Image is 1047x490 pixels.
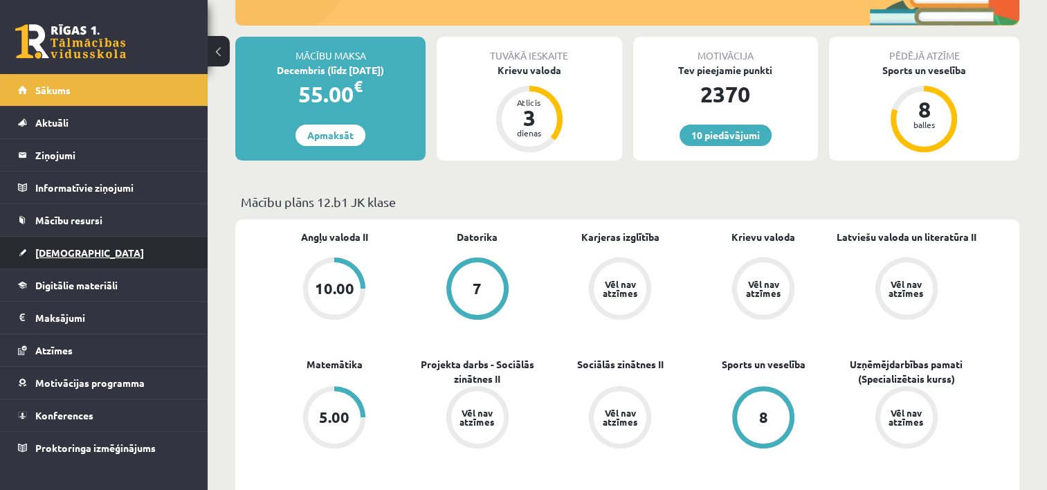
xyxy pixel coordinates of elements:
a: Sports un veselība 8 balles [829,63,1019,154]
span: Mācību resursi [35,214,102,226]
a: Projekta darbs - Sociālās zinātnes II [406,357,549,386]
a: Rīgas 1. Tālmācības vidusskola [15,24,126,59]
div: Vēl nav atzīmes [744,280,783,298]
a: Aktuāli [18,107,190,138]
span: [DEMOGRAPHIC_DATA] [35,246,144,259]
a: 10.00 [263,257,406,323]
div: Decembris (līdz [DATE]) [235,63,426,78]
div: 55.00 [235,78,426,111]
a: Datorika [457,230,498,244]
legend: Informatīvie ziņojumi [35,172,190,203]
div: Vēl nav atzīmes [887,408,926,426]
a: Informatīvie ziņojumi [18,172,190,203]
div: 8 [759,410,768,425]
a: Krievu valoda Atlicis 3 dienas [437,63,621,154]
a: Krievu valoda [731,230,795,244]
a: 10 piedāvājumi [680,125,772,146]
a: Latviešu valoda un literatūra II [837,230,976,244]
a: Atzīmes [18,334,190,366]
legend: Ziņojumi [35,139,190,171]
div: dienas [509,129,550,137]
a: Sākums [18,74,190,106]
div: Tuvākā ieskaite [437,37,621,63]
a: Vēl nav atzīmes [692,257,835,323]
div: 10.00 [315,281,354,296]
span: Konferences [35,409,93,421]
span: Atzīmes [35,344,73,356]
a: Digitālie materiāli [18,269,190,301]
div: Tev pieejamie punkti [633,63,818,78]
a: Vēl nav atzīmes [835,257,978,323]
div: Atlicis [509,98,550,107]
a: [DEMOGRAPHIC_DATA] [18,237,190,269]
span: Aktuāli [35,116,69,129]
a: Ziņojumi [18,139,190,171]
a: Matemātika [307,357,363,372]
a: Vēl nav atzīmes [549,257,692,323]
span: Sākums [35,84,71,96]
div: Vēl nav atzīmes [601,280,639,298]
a: 5.00 [263,386,406,451]
a: Angļu valoda II [301,230,368,244]
a: 8 [692,386,835,451]
div: Vēl nav atzīmes [887,280,926,298]
span: Digitālie materiāli [35,279,118,291]
div: 7 [473,281,482,296]
div: Vēl nav atzīmes [458,408,497,426]
p: Mācību plāns 12.b1 JK klase [241,192,1014,211]
div: Vēl nav atzīmes [601,408,639,426]
div: 3 [509,107,550,129]
a: Vēl nav atzīmes [835,386,978,451]
a: Mācību resursi [18,204,190,236]
legend: Maksājumi [35,302,190,334]
div: 5.00 [319,410,349,425]
a: Vēl nav atzīmes [549,386,692,451]
div: 8 [903,98,945,120]
span: Motivācijas programma [35,376,145,389]
div: Pēdējā atzīme [829,37,1019,63]
div: Sports un veselība [829,63,1019,78]
a: Karjeras izglītība [581,230,659,244]
div: Krievu valoda [437,63,621,78]
span: Proktoringa izmēģinājums [35,442,156,454]
a: Uzņēmējdarbības pamati (Specializētais kurss) [835,357,978,386]
a: Sports un veselība [722,357,805,372]
div: 2370 [633,78,818,111]
a: Sociālās zinātnes II [577,357,664,372]
span: € [354,76,363,96]
a: Konferences [18,399,190,431]
a: Maksājumi [18,302,190,334]
div: Motivācija [633,37,818,63]
a: Motivācijas programma [18,367,190,399]
a: Proktoringa izmēģinājums [18,432,190,464]
div: balles [903,120,945,129]
a: Vēl nav atzīmes [406,386,549,451]
div: Mācību maksa [235,37,426,63]
a: Apmaksāt [295,125,365,146]
a: 7 [406,257,549,323]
